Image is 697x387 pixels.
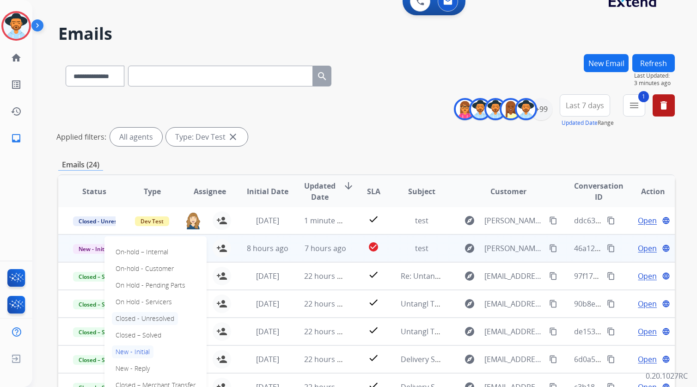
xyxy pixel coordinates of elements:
[82,186,106,197] span: Status
[194,186,226,197] span: Assignee
[484,298,544,309] span: [EMAIL_ADDRESS][PERSON_NAME][DOMAIN_NAME]
[484,243,544,254] span: [PERSON_NAME][EMAIL_ADDRESS][DOMAIN_NAME]
[304,299,350,309] span: 22 hours ago
[368,241,379,252] mat-icon: check_circle
[484,270,544,282] span: [EMAIL_ADDRESS][PERSON_NAME][DOMAIN_NAME]
[305,243,346,253] span: 7 hours ago
[11,79,22,90] mat-icon: list_alt
[464,298,475,309] mat-icon: explore
[368,297,379,308] mat-icon: check
[216,326,227,337] mat-icon: person_add
[549,272,557,280] mat-icon: content_copy
[662,355,670,363] mat-icon: language
[73,355,124,365] span: Closed – Solved
[549,244,557,252] mat-icon: content_copy
[304,326,350,337] span: 22 hours ago
[549,355,557,363] mat-icon: content_copy
[112,312,178,325] p: Closed - Unresolved
[464,243,475,254] mat-icon: explore
[646,370,688,381] p: 0.20.1027RC
[56,131,106,142] p: Applied filters:
[368,325,379,336] mat-icon: check
[607,300,615,308] mat-icon: content_copy
[634,72,675,80] span: Last Updated:
[484,326,544,337] span: [EMAIL_ADDRESS][PERSON_NAME][DOMAIN_NAME]
[367,186,380,197] span: SLA
[464,326,475,337] mat-icon: explore
[112,262,177,275] p: On-hold - Customer
[490,186,526,197] span: Customer
[368,269,379,280] mat-icon: check
[401,354,521,364] span: Delivery Status Notification (Delay)
[73,216,136,226] span: Closed - Unresolved
[368,214,379,225] mat-icon: check
[549,327,557,336] mat-icon: content_copy
[3,13,29,39] img: avatar
[638,270,657,282] span: Open
[401,326,495,337] span: Untangl Test Email - [DATE]
[166,128,248,146] div: Type: Dev Test
[549,300,557,308] mat-icon: content_copy
[562,119,614,127] span: Range
[216,354,227,365] mat-icon: person_add
[304,271,350,281] span: 22 hours ago
[304,215,350,226] span: 1 minute ago
[112,362,153,375] p: New - Reply
[530,98,552,120] div: +99
[112,329,165,342] p: Closed – Solved
[623,94,645,117] button: 1
[484,215,544,226] span: [PERSON_NAME][EMAIL_ADDRESS][DOMAIN_NAME]
[216,270,227,282] mat-icon: person_add
[464,354,475,365] mat-icon: explore
[658,100,669,111] mat-icon: delete
[216,215,227,226] mat-icon: person_add
[247,243,288,253] span: 8 hours ago
[662,216,670,225] mat-icon: language
[11,106,22,117] mat-icon: history
[632,54,675,72] button: Refresh
[566,104,604,107] span: Last 7 days
[227,131,238,142] mat-icon: close
[464,270,475,282] mat-icon: explore
[368,352,379,363] mat-icon: check
[112,279,189,292] p: On Hold - Pending Parts
[415,243,428,253] span: test
[11,52,22,63] mat-icon: home
[11,133,22,144] mat-icon: inbox
[112,295,176,308] p: On Hold - Servicers
[662,327,670,336] mat-icon: language
[549,216,557,225] mat-icon: content_copy
[629,100,640,111] mat-icon: menu
[304,354,350,364] span: 22 hours ago
[216,298,227,309] mat-icon: person_add
[607,355,615,363] mat-icon: content_copy
[484,354,544,365] span: [EMAIL_ADDRESS][DOMAIN_NAME]
[185,212,202,229] img: agent-avatar
[317,71,328,82] mat-icon: search
[638,298,657,309] span: Open
[638,91,649,102] span: 1
[304,180,336,203] span: Updated Date
[634,80,675,87] span: 3 minutes ago
[73,244,116,254] span: New - Initial
[408,186,435,197] span: Subject
[662,300,670,308] mat-icon: language
[247,186,288,197] span: Initial Date
[112,345,153,358] p: New - Initial
[256,326,279,337] span: [DATE]
[58,159,103,171] p: Emails (24)
[574,180,624,203] span: Conversation ID
[112,246,172,258] p: On-hold – Internal
[662,272,670,280] mat-icon: language
[110,128,162,146] div: All agents
[607,216,615,225] mat-icon: content_copy
[343,180,354,191] mat-icon: arrow_downward
[256,215,279,226] span: [DATE]
[560,94,610,117] button: Last 7 days
[638,215,657,226] span: Open
[401,271,566,281] span: Re: Untangl Test Email with attachments [DATE]
[638,243,657,254] span: Open
[415,215,428,226] span: test
[617,175,675,208] th: Action
[638,354,657,365] span: Open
